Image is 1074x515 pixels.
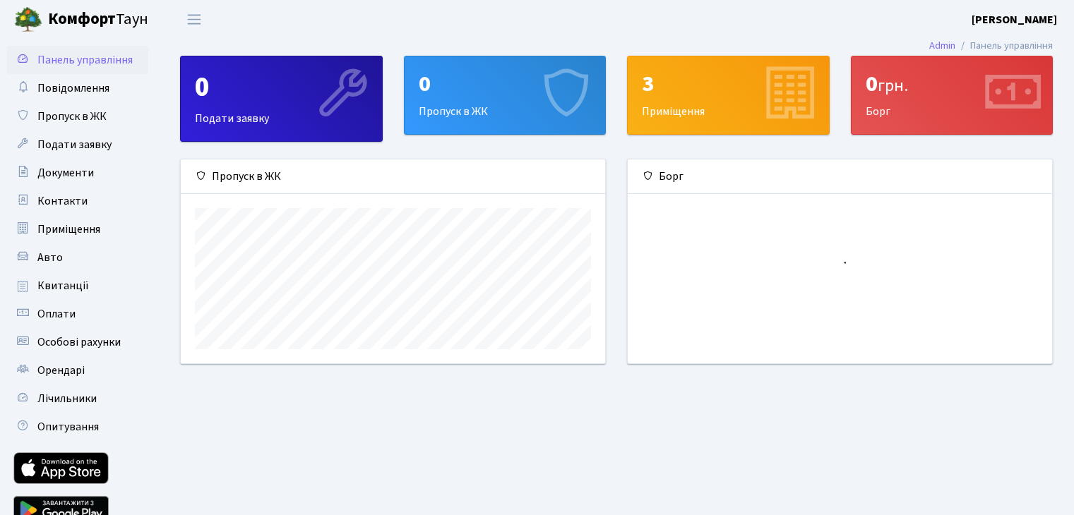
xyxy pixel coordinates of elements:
div: 0 [866,71,1039,97]
b: [PERSON_NAME] [972,12,1057,28]
a: Квитанції [7,272,148,300]
b: Комфорт [48,8,116,30]
div: Борг [628,159,1052,194]
div: 3 [642,71,815,97]
li: Панель управління [955,38,1053,54]
a: Повідомлення [7,74,148,102]
a: 0Пропуск в ЖК [404,56,607,135]
a: Admin [929,38,955,53]
a: Лічильники [7,384,148,413]
nav: breadcrumb [908,31,1074,61]
button: Переключити навігацію [177,8,212,31]
span: Подати заявку [37,137,112,152]
a: Панель управління [7,46,148,74]
div: 0 [195,71,368,104]
div: Пропуск в ЖК [405,56,606,134]
a: [PERSON_NAME] [972,11,1057,28]
span: Оплати [37,306,76,322]
a: Подати заявку [7,131,148,159]
span: Особові рахунки [37,334,121,350]
span: Повідомлення [37,80,109,96]
a: Авто [7,243,148,272]
img: logo.png [14,6,42,34]
div: 0 [419,71,592,97]
span: Квитанції [37,278,89,293]
a: Приміщення [7,215,148,243]
div: Подати заявку [181,56,382,141]
span: грн. [878,73,908,98]
a: 3Приміщення [627,56,830,135]
span: Орендарі [37,363,85,378]
div: Борг [852,56,1053,134]
span: Опитування [37,419,99,435]
a: Опитування [7,413,148,441]
span: Контакти [37,193,88,209]
a: Документи [7,159,148,187]
a: Контакти [7,187,148,215]
span: Панель управління [37,52,133,68]
span: Пропуск в ЖК [37,109,107,124]
a: Орендарі [7,356,148,384]
span: Лічильники [37,391,97,406]
span: Авто [37,250,63,265]
a: 0Подати заявку [180,56,383,142]
div: Пропуск в ЖК [181,159,605,194]
span: Документи [37,165,94,181]
a: Особові рахунки [7,328,148,356]
div: Приміщення [628,56,829,134]
a: Оплати [7,300,148,328]
span: Приміщення [37,222,100,237]
a: Пропуск в ЖК [7,102,148,131]
span: Таун [48,8,148,32]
